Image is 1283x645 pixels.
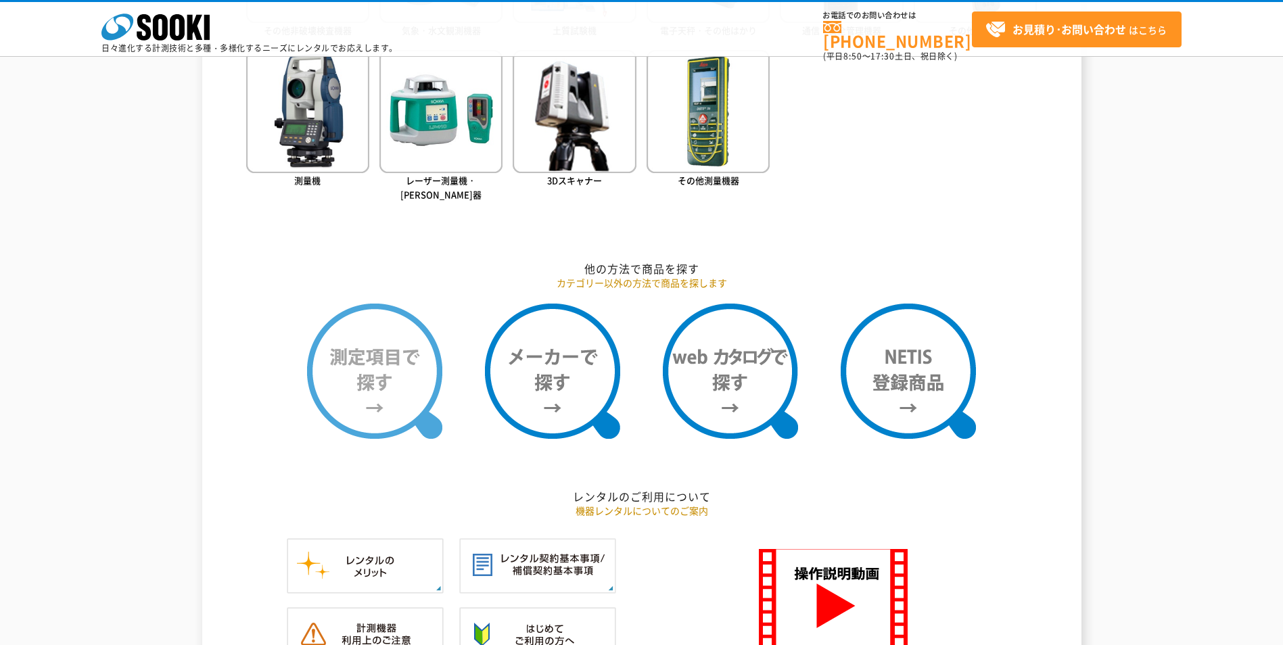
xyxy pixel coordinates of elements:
[663,304,798,439] img: webカタログで探す
[246,489,1037,504] h2: レンタルのご利用について
[972,11,1182,47] a: お見積り･お問い合わせはこちら
[246,276,1037,290] p: カテゴリー以外の方法で商品を探します
[1012,21,1126,37] strong: お見積り･お問い合わせ
[513,50,636,190] a: 3Dスキャナー
[485,304,620,439] img: メーカーで探す
[307,304,442,439] img: 測定項目で探す
[246,50,369,173] img: 測量機
[678,174,739,187] span: その他測量機器
[459,579,616,592] a: レンタル契約基本事項／補償契約基本事項
[246,504,1037,518] p: 機器レンタルについてのご案内
[246,50,369,190] a: 測量機
[379,50,503,173] img: レーザー測量機・墨出器
[547,174,602,187] span: 3Dスキャナー
[823,50,957,62] span: (平日 ～ 土日、祝日除く)
[287,579,444,592] a: レンタルのメリット
[985,20,1167,40] span: はこちら
[823,11,972,20] span: お電話でのお問い合わせは
[101,44,398,52] p: 日々進化する計測技術と多種・多様化するニーズにレンタルでお応えします。
[400,174,482,201] span: レーザー測量機・[PERSON_NAME]器
[841,304,976,439] img: NETIS登録商品
[459,538,616,594] img: レンタル契約基本事項／補償契約基本事項
[379,50,503,204] a: レーザー測量機・[PERSON_NAME]器
[870,50,895,62] span: 17:30
[647,50,770,190] a: その他測量機器
[647,50,770,173] img: その他測量機器
[513,50,636,173] img: 3Dスキャナー
[823,21,972,49] a: [PHONE_NUMBER]
[294,174,321,187] span: 測量機
[246,262,1037,276] h2: 他の方法で商品を探す
[287,538,444,594] img: レンタルのメリット
[843,50,862,62] span: 8:50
